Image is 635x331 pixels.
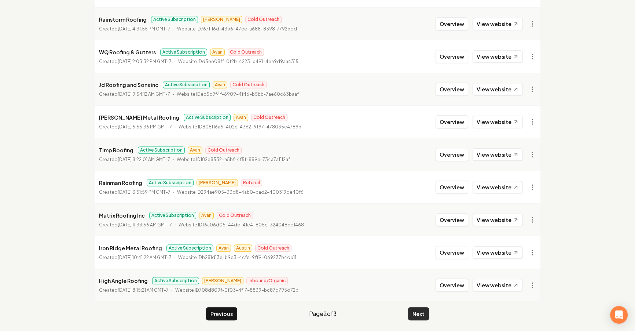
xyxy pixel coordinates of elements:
[436,50,468,63] button: Overview
[217,212,253,219] span: Cold Outreach
[246,277,288,284] span: Inbound/Organic
[99,91,170,98] p: Created
[99,25,170,33] p: Created
[99,48,156,57] p: WQ Roofing & Gutters
[118,157,170,162] time: [DATE] 8:22:01 AM GMT-7
[99,146,133,154] p: Timp Roofing
[179,123,301,131] p: Website ID 808f16a6-402e-4362-9f97-478035c4789b
[251,114,287,121] span: Cold Outreach
[436,83,468,96] button: Overview
[436,17,468,30] button: Overview
[216,244,231,252] span: Avan
[160,48,207,56] span: Active Subscription
[118,255,172,260] time: [DATE] 10:41:22 AM GMT-7
[202,277,243,284] span: [PERSON_NAME]
[152,277,199,284] span: Active Subscription
[436,148,468,161] button: Overview
[99,189,170,196] p: Created
[188,146,202,154] span: Avan
[177,25,297,33] p: Website ID 7671116d-43b6-47ee-a688-8398f7792bdd
[151,16,198,23] span: Active Subscription
[436,181,468,194] button: Overview
[166,244,213,252] span: Active Subscription
[177,91,299,98] p: Website ID ec5c9f4f-6909-4f46-b5bb-7ae60c63baaf
[408,307,429,320] button: Next
[210,48,225,56] span: Avan
[99,156,170,163] p: Created
[118,287,169,293] time: [DATE] 8:15:21 AM GMT-7
[178,58,298,65] p: Website ID d5ee08ff-0f2b-4223-b491-4ea9d9aa4315
[118,91,170,97] time: [DATE] 9:54:12 AM GMT-7
[147,179,194,186] span: Active Subscription
[138,146,185,154] span: Active Subscription
[228,48,264,56] span: Cold Outreach
[99,178,142,187] p: Rainman Roofing
[309,309,337,318] span: Page 2 of 3
[197,179,238,186] span: [PERSON_NAME]
[99,58,172,65] p: Created
[436,279,468,292] button: Overview
[118,189,170,195] time: [DATE] 3:51:59 PM GMT-7
[99,15,147,24] p: Rainstorm Roofing
[178,254,296,261] p: Website ID b281d13e-b9e3-4cfe-9ff9-069237b4db11
[118,26,170,32] time: [DATE] 4:31:55 PM GMT-7
[213,81,227,88] span: Avan
[473,148,523,161] a: View website
[118,59,172,64] time: [DATE] 2:03:32 PM GMT-7
[184,114,231,121] span: Active Subscription
[201,16,242,23] span: [PERSON_NAME]
[199,212,214,219] span: Avan
[99,244,162,252] p: Iron Ridge Metal Roofing
[149,212,196,219] span: Active Subscription
[436,115,468,128] button: Overview
[473,116,523,128] a: View website
[99,113,179,122] p: [PERSON_NAME] Metal Roofing
[473,83,523,95] a: View website
[473,50,523,63] a: View website
[99,287,169,294] p: Created
[234,244,252,252] span: Austin
[436,213,468,226] button: Overview
[230,81,267,88] span: Cold Outreach
[179,221,304,229] p: Website ID f6a06d05-44dd-41e4-805e-324048cd1468
[473,214,523,226] a: View website
[206,307,237,320] button: Previous
[205,146,242,154] span: Cold Outreach
[99,276,148,285] p: High Angle Roofing
[241,179,262,186] span: Referral
[255,244,291,252] span: Cold Outreach
[473,18,523,30] a: View website
[234,114,248,121] span: Avan
[177,156,290,163] p: Website ID 182e8532-a5bf-4f5f-889e-734a7a1112af
[99,123,172,131] p: Created
[175,287,298,294] p: Website ID 708d809f-0f03-4f17-8839-bc87d795d72b
[245,16,282,23] span: Cold Outreach
[118,222,172,228] time: [DATE] 11:33:56 AM GMT-7
[436,246,468,259] button: Overview
[610,306,628,324] div: Open Intercom Messenger
[99,211,145,220] p: Matrix Roofing Inc
[473,181,523,193] a: View website
[118,124,172,130] time: [DATE] 6:55:36 PM GMT-7
[163,81,210,88] span: Active Subscription
[473,279,523,291] a: View website
[177,189,304,196] p: Website ID 294ae905-33d8-4ab0-bad2-400319de40f6
[99,221,172,229] p: Created
[473,246,523,259] a: View website
[99,80,158,89] p: Jd Roofing and Sons inc
[99,254,172,261] p: Created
